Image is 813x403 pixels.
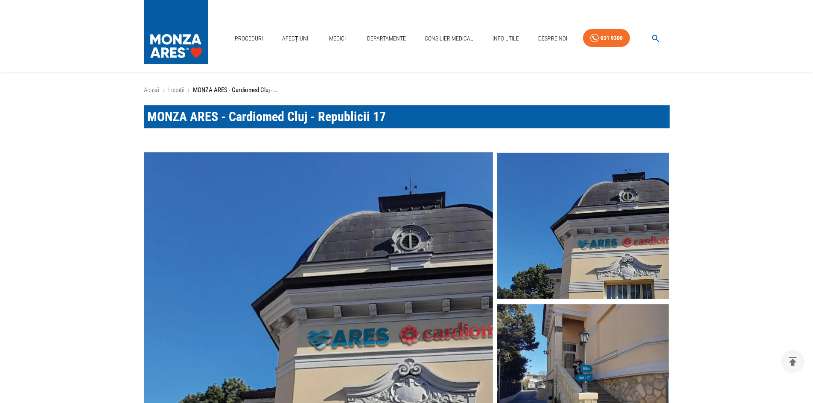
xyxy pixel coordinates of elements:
button: delete [781,350,804,373]
a: Medici [324,30,351,47]
li: › [163,85,165,95]
li: › [188,85,189,95]
a: Despre Noi [535,30,571,47]
nav: breadcrumb [144,85,670,95]
img: ARES - Cardiomed Cluj Republicii 17 [497,153,669,299]
a: Consilier Medical [421,30,477,47]
a: Afecțiuni [279,30,312,47]
div: 031 9300 [600,33,623,43]
a: 031 9300 [583,29,630,47]
a: Acasă [144,86,160,94]
a: Info Utile [489,30,522,47]
a: Departamente [364,30,409,47]
a: Proceduri [231,30,266,47]
a: Locații [168,86,184,94]
span: MONZA ARES - Cardiomed Cluj - Republicii 17 [147,109,386,124]
p: MONZA ARES - Cardiomed Cluj - Republicii 17 [193,85,278,95]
